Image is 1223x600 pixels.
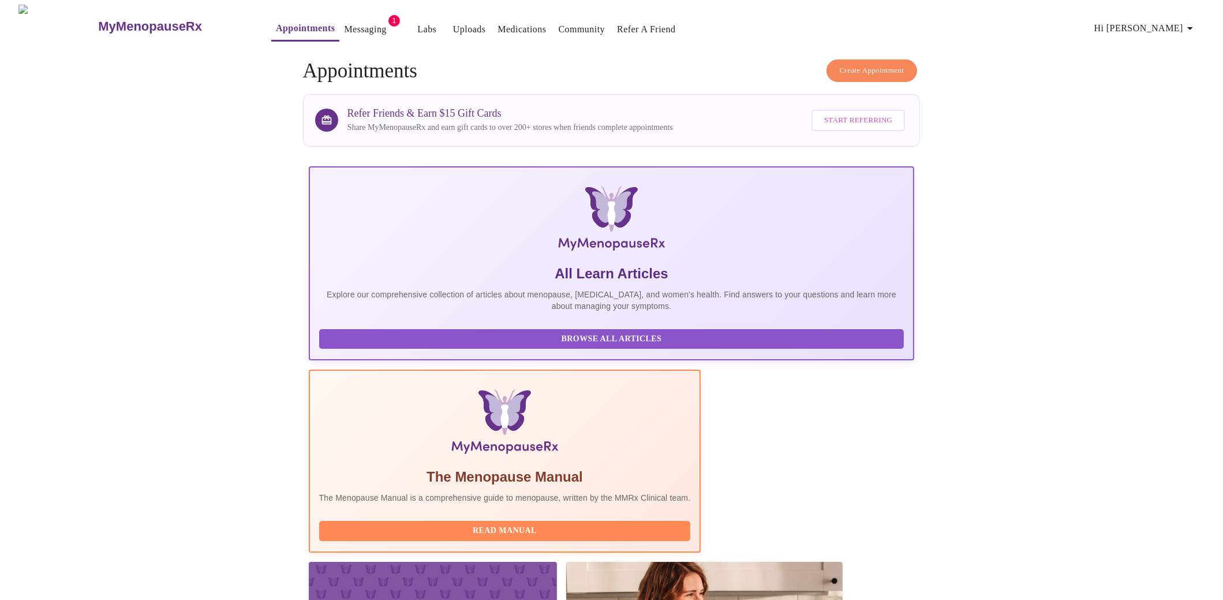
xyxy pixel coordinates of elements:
[826,59,918,82] button: Create Appointment
[554,18,610,41] button: Community
[303,59,921,83] h4: Appointments
[319,492,691,504] p: The Menopause Manual is a comprehensive guide to menopause, written by the MMRx Clinical team.
[388,15,400,27] span: 1
[319,329,904,349] button: Browse All Articles
[271,17,339,42] button: Appointments
[809,104,908,137] a: Start Referring
[1094,20,1197,36] span: Hi [PERSON_NAME]
[824,114,892,127] span: Start Referring
[319,525,694,535] a: Read Manual
[840,64,904,77] span: Create Appointment
[559,21,605,38] a: Community
[339,18,391,41] button: Messaging
[617,21,676,38] a: Refer a Friend
[319,468,691,486] h5: The Menopause Manual
[410,186,813,255] img: MyMenopauseRx Logo
[319,521,691,541] button: Read Manual
[409,18,446,41] button: Labs
[319,289,904,312] p: Explore our comprehensive collection of articles about menopause, [MEDICAL_DATA], and women's hea...
[453,21,486,38] a: Uploads
[18,5,97,48] img: MyMenopauseRx Logo
[98,19,202,34] h3: MyMenopauseRx
[498,21,546,38] a: Medications
[811,110,905,131] button: Start Referring
[319,333,907,343] a: Browse All Articles
[378,389,631,459] img: Menopause Manual
[448,18,491,41] button: Uploads
[493,18,551,41] button: Medications
[331,524,679,538] span: Read Manual
[612,18,680,41] button: Refer a Friend
[276,20,335,36] a: Appointments
[331,332,893,346] span: Browse All Articles
[344,21,386,38] a: Messaging
[417,21,436,38] a: Labs
[1090,17,1202,40] button: Hi [PERSON_NAME]
[347,122,673,133] p: Share MyMenopauseRx and earn gift cards to over 200+ stores when friends complete appointments
[97,6,248,47] a: MyMenopauseRx
[347,107,673,120] h3: Refer Friends & Earn $15 Gift Cards
[319,264,904,283] h5: All Learn Articles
